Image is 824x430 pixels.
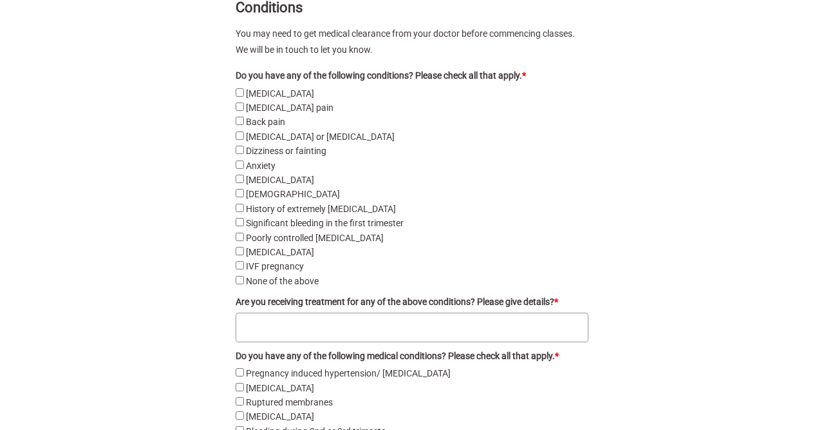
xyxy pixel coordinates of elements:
[246,161,276,171] label: Anxiety
[246,218,404,228] label: Significant bleeding in the first trimester
[246,247,314,257] label: [MEDICAL_DATA]
[246,383,314,393] label: [MEDICAL_DATA]
[246,276,319,286] label: None of the above
[246,204,396,214] label: History of extremely [MEDICAL_DATA]
[246,233,384,243] label: Poorly controlled [MEDICAL_DATA]
[246,189,340,199] label: [DEMOGRAPHIC_DATA]
[246,368,451,378] label: Pregnancy induced hypertension/ [MEDICAL_DATA]
[246,132,395,142] label: [MEDICAL_DATA] or [MEDICAL_DATA]
[236,295,589,309] label: Are you receiving treatment for any of the above conditions? Please give details?
[236,349,589,363] legend: Do you have any of the following medical conditions? Please check all that apply.
[246,175,314,185] label: [MEDICAL_DATA]
[246,146,326,156] label: Dizziness or fainting
[236,26,589,58] p: You may need to get medical clearance from your doctor before commencing classes. We will be in t...
[246,88,314,99] label: [MEDICAL_DATA]
[246,397,333,407] label: Ruptured membranes
[246,103,333,113] label: [MEDICAL_DATA] pain
[246,261,304,271] label: IVF pregnancy
[236,68,589,83] legend: Do you have any of the following conditions? Please check all that apply.
[246,117,285,127] label: Back pain
[246,411,314,422] label: [MEDICAL_DATA]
